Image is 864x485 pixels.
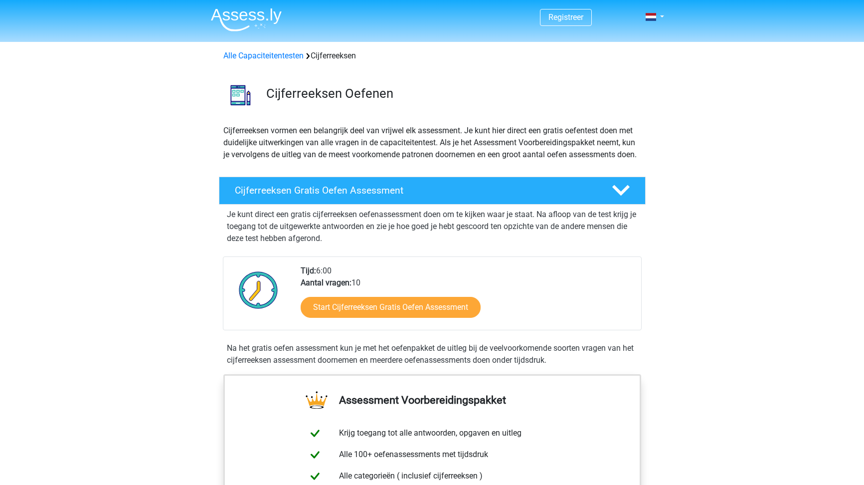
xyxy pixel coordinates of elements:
[219,50,645,62] div: Cijferreeksen
[301,297,481,318] a: Start Cijferreeksen Gratis Oefen Assessment
[215,177,650,205] a: Cijferreeksen Gratis Oefen Assessment
[223,125,641,161] p: Cijferreeksen vormen een belangrijk deel van vrijwel elk assessment. Je kunt hier direct een grat...
[211,8,282,31] img: Assessly
[301,266,316,275] b: Tijd:
[301,278,351,287] b: Aantal vragen:
[266,86,638,101] h3: Cijferreeksen Oefenen
[223,51,304,60] a: Alle Capaciteitentesten
[223,342,642,366] div: Na het gratis oefen assessment kun je met het oefenpakket de uitleg bij de veelvoorkomende soorte...
[548,12,583,22] a: Registreer
[227,209,638,244] p: Je kunt direct een gratis cijferreeksen oefenassessment doen om te kijken waar je staat. Na afloo...
[233,265,284,315] img: Klok
[235,185,596,196] h4: Cijferreeksen Gratis Oefen Assessment
[219,74,262,116] img: cijferreeksen
[293,265,641,330] div: 6:00 10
